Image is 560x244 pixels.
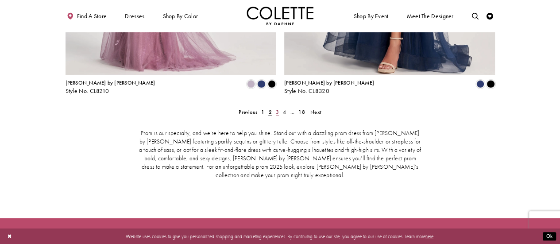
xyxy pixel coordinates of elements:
[298,108,305,116] span: 18
[476,80,484,88] i: Navy Blue
[247,7,314,25] img: Colette by Daphne
[284,87,329,95] span: Style No. CL8320
[77,13,107,19] span: Find a store
[308,107,323,117] a: Next Page
[485,7,495,25] a: Check Wishlist
[297,107,307,117] a: 18
[125,13,144,19] span: Dresses
[261,108,264,116] span: 1
[405,7,456,25] a: Meet the designer
[281,107,288,117] a: 4
[284,80,374,94] div: Colette by Daphne Style No. CL8320
[66,79,155,86] span: [PERSON_NAME] by [PERSON_NAME]
[237,107,259,117] a: Prev Page
[66,87,109,95] span: Style No. CL8210
[284,79,374,86] span: [PERSON_NAME] by [PERSON_NAME]
[48,232,512,240] p: Website uses cookies to give you personalized shopping and marketing experiences. By continuing t...
[257,80,265,88] i: Navy Blue
[247,7,314,25] a: Visit Home Page
[137,129,422,180] p: Prom is our specialty, and we’re here to help you shine. Stand out with a dazzling prom dress fro...
[161,7,200,25] span: Shop by color
[66,80,155,94] div: Colette by Daphne Style No. CL8210
[266,107,274,117] span: Current page
[290,108,294,116] span: ...
[543,232,556,240] button: Submit Dialog
[288,107,297,117] a: ...
[162,13,198,19] span: Shop by color
[123,7,146,25] span: Dresses
[352,7,390,25] span: Shop By Event
[268,80,276,88] i: Black
[354,13,389,19] span: Shop By Event
[406,13,453,19] span: Meet the designer
[4,230,15,242] button: Close Dialog
[425,233,433,239] a: here
[310,108,321,116] span: Next
[276,108,279,116] span: 3
[66,7,108,25] a: Find a store
[247,80,255,88] i: Heather
[274,107,281,117] a: 3
[239,108,257,116] span: Previous
[268,108,271,116] span: 2
[283,108,286,116] span: 4
[259,107,266,117] a: 1
[470,7,480,25] a: Toggle search
[487,80,494,88] i: Black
